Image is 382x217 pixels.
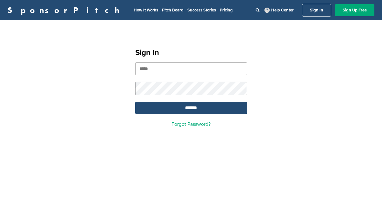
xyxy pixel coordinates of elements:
a: Pricing [220,8,233,13]
a: Sign Up Free [335,4,374,16]
a: Pitch Board [162,8,184,13]
a: Success Stories [187,8,216,13]
a: Help Center [263,6,295,14]
a: Sign In [302,4,331,17]
a: How It Works [134,8,158,13]
h1: Sign In [135,47,247,58]
a: SponsorPitch [8,6,124,14]
a: Forgot Password? [171,121,211,127]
